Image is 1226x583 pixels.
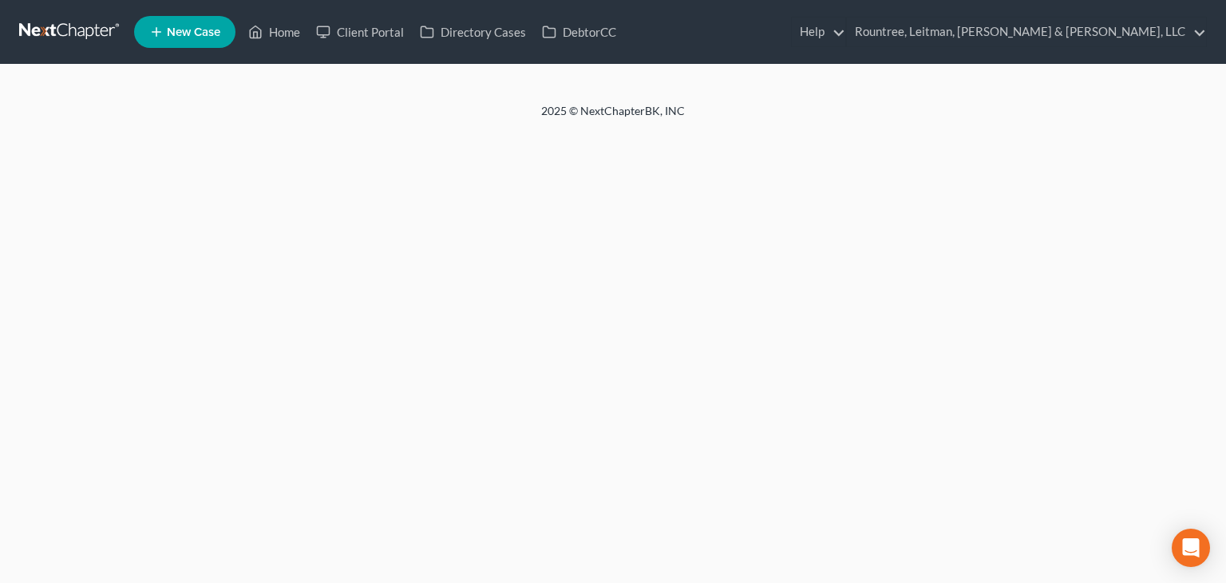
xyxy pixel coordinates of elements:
new-legal-case-button: New Case [134,16,235,48]
div: 2025 © NextChapterBK, INC [158,103,1068,132]
a: Directory Cases [412,18,534,46]
div: Open Intercom Messenger [1172,529,1210,567]
a: Rountree, Leitman, [PERSON_NAME] & [PERSON_NAME], LLC [847,18,1206,46]
a: Client Portal [308,18,412,46]
a: DebtorCC [534,18,624,46]
a: Help [792,18,845,46]
a: Home [240,18,308,46]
